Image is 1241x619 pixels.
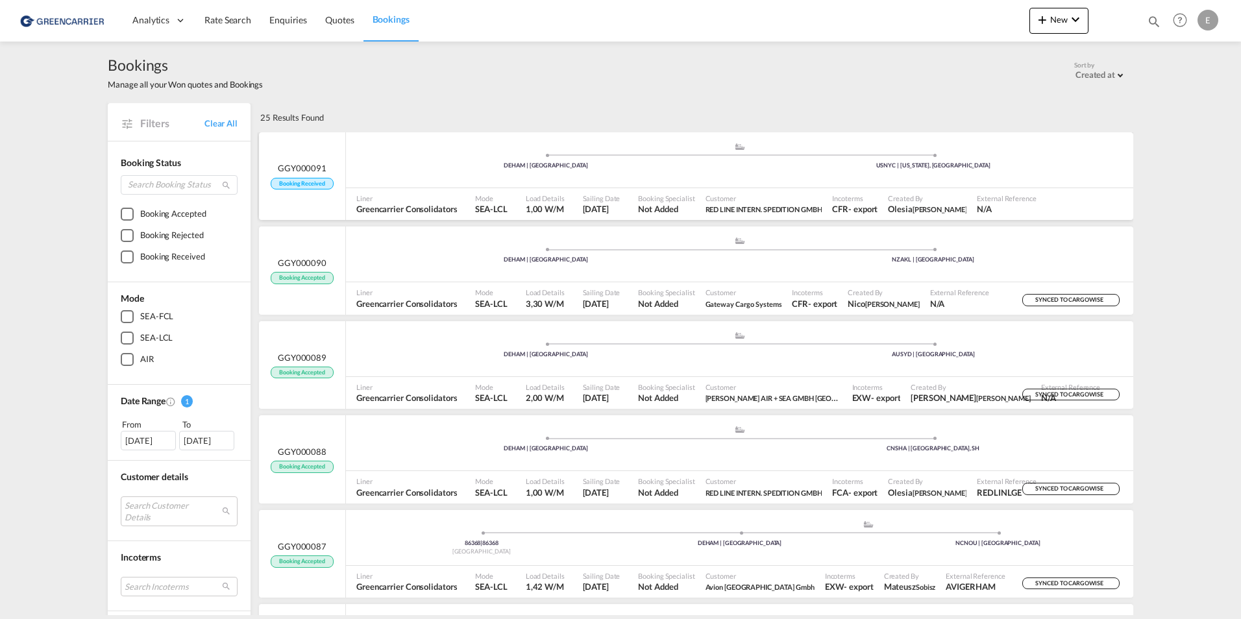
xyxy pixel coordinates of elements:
span: Not Added [638,487,694,498]
span: SYNCED TO CARGOWISE [1035,485,1106,497]
div: AUSYD | [GEOGRAPHIC_DATA] [740,350,1127,359]
span: EXW export [852,392,901,404]
span: 1 Sep 2025 [583,487,620,498]
md-icon: Created On [166,396,176,407]
span: External Reference [977,193,1036,203]
span: SEA-LCL [475,203,507,215]
span: Avion [GEOGRAPHIC_DATA] Gmbh [706,583,815,591]
span: External Reference [977,476,1036,486]
span: Booking Status [121,157,181,168]
div: Customer details [121,470,238,483]
span: Enquiries [269,14,307,25]
span: Olesia Shevchuk [888,487,966,498]
span: [PERSON_NAME] [913,489,967,497]
span: Load Details [526,193,565,203]
div: Booking Accepted [140,208,206,221]
span: Date Range [121,395,166,406]
div: GGY000089 Booking Accepted assets/icons/custom/ship-fill.svgassets/icons/custom/roll-o-plane.svgP... [259,321,1133,409]
span: Booking Accepted [271,367,333,379]
span: 3 Sep 2025 [583,298,620,309]
div: USNYC | [US_STATE], [GEOGRAPHIC_DATA] [740,162,1127,170]
span: Mode [475,476,507,486]
span: Not Added [638,203,694,215]
span: RED LINE INTERN. SPEDITION GMBH [706,489,822,497]
div: DEHAM | [GEOGRAPHIC_DATA] [352,444,740,453]
div: Booking Received [140,250,204,263]
span: Load Details [526,287,565,297]
span: Created By [848,287,919,297]
div: CFR [792,298,808,309]
span: Load Details [526,476,565,486]
div: GGY000091 Booking Received assets/icons/custom/ship-fill.svgassets/icons/custom/roll-o-plane.svgP... [259,132,1133,221]
span: Nico Schönlau [848,298,919,309]
div: EXW [852,392,872,404]
div: CNSHA | [GEOGRAPHIC_DATA], SH [740,444,1127,453]
div: FCA [832,487,848,498]
md-checkbox: SEA-LCL [121,332,238,345]
span: CFR export [792,298,837,309]
div: - export [848,487,878,498]
span: From To [DATE][DATE] [121,418,238,450]
span: | [480,539,482,546]
span: REDLINLGE [977,487,1036,498]
md-icon: assets/icons/custom/ship-fill.svg [732,237,748,244]
span: 86368 [482,539,498,546]
span: Gateway Cargo Systems [706,298,782,309]
span: Sobisz [916,583,935,591]
div: SYNCED TO CARGOWISE [1022,577,1120,590]
span: GEIS AIR + SEA GMBH FULDA [706,392,842,404]
span: CFR export [832,203,878,215]
span: SYNCED TO CARGOWISE [1035,296,1106,308]
div: - export [848,203,878,215]
div: DEHAM | [GEOGRAPHIC_DATA] [611,539,869,548]
span: New [1035,14,1083,25]
span: Sort by [1074,60,1094,69]
div: DEHAM | [GEOGRAPHIC_DATA] [352,256,740,264]
span: Mode [121,293,144,304]
span: Customer [706,476,822,486]
span: 2,00 W/M [526,393,564,403]
span: Created By [888,193,966,203]
span: Greencarrier Consolidators [356,487,457,498]
div: - export [844,581,873,592]
div: [GEOGRAPHIC_DATA] [352,548,611,556]
div: - export [871,392,900,404]
span: Booking Specialist [638,571,694,581]
div: Help [1169,9,1198,32]
span: Booking Accepted [271,272,333,284]
span: Filters [140,116,204,130]
span: N/A [930,298,989,309]
span: Myra Kraushaar [911,392,1030,404]
span: 4 Sep 2025 [583,581,620,592]
span: Bookings [108,55,263,75]
div: [DATE] [121,431,176,450]
span: Greencarrier Consolidators [356,203,457,215]
md-icon: icon-magnify [1147,14,1161,29]
span: Quotes [325,14,354,25]
div: [DATE] [179,431,234,450]
span: Greencarrier Consolidators [356,392,457,404]
span: Liner [356,571,457,581]
span: Created By [884,571,936,581]
span: [PERSON_NAME] [865,300,920,308]
div: E [1198,10,1218,30]
span: 1,42 W/M [526,581,564,592]
span: [PERSON_NAME] [913,205,967,213]
span: GGY000088 [278,446,326,457]
button: icon-plus 400-fgNewicon-chevron-down [1029,8,1088,34]
span: Customer [706,287,782,297]
span: Booking Received [271,178,333,190]
span: Customer [706,193,822,203]
span: 1,00 W/M [526,204,564,214]
md-icon: assets/icons/custom/ship-fill.svg [732,143,748,150]
span: GGY000087 [278,540,326,552]
span: Booking Specialist [638,193,694,203]
div: SEA-FCL [140,310,173,323]
span: Rate Search [204,14,251,25]
span: Incoterms [121,552,161,563]
div: - export [808,298,837,309]
div: GGY000088 Booking Accepted assets/icons/custom/ship-fill.svgassets/icons/custom/roll-o-plane.svgP... [259,415,1133,504]
div: Booking Status [121,156,238,169]
div: Booking Rejected [140,229,203,242]
span: Created By [911,382,1030,392]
